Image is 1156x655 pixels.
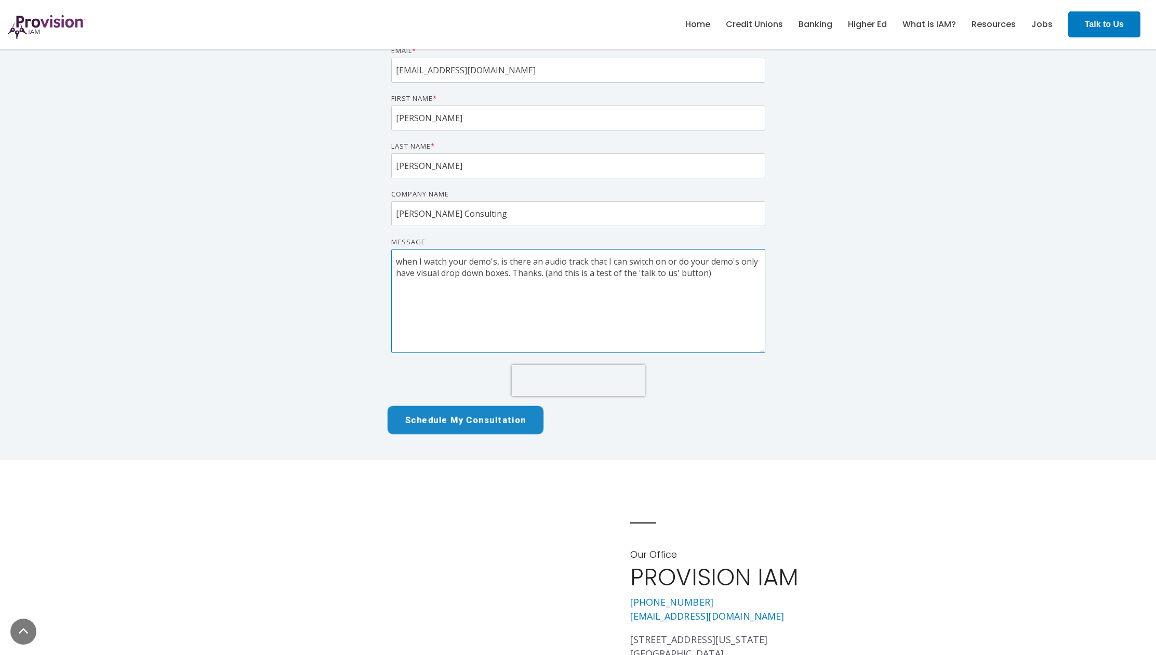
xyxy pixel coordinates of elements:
[848,16,887,33] a: Higher Ed
[391,94,433,103] span: First name
[902,16,956,33] a: What is IAM?
[391,141,431,151] span: Last name
[677,8,1060,41] nav: menu
[387,406,543,435] input: Schedule My Consultation
[630,596,713,608] a: [PHONE_NUMBER]
[1068,11,1140,37] a: Talk to Us
[1085,20,1124,29] strong: Talk to Us
[630,610,785,622] a: [EMAIL_ADDRESS][DOMAIN_NAME]
[685,16,710,33] a: Home
[8,15,86,39] img: ProvisionIAM-Logo-Purple
[799,16,832,33] a: Banking
[391,189,449,199] span: Company name
[630,633,768,646] span: [STREET_ADDRESS][US_STATE]
[391,237,426,246] span: Message
[1031,16,1053,33] a: Jobs
[630,565,1105,591] h2: PROVISION IAM
[630,549,1105,560] h6: Our Office
[726,16,783,33] a: Credit Unions
[512,365,645,396] iframe: reCAPTCHA
[972,16,1016,33] a: Resources
[391,249,765,353] textarea: when I watch your demo's, is there an audio track that I can switch on or do your demo's only hav...
[391,46,412,55] span: Email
